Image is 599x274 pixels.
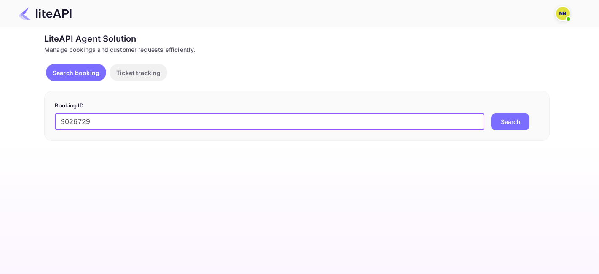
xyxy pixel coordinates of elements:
p: Ticket tracking [116,68,160,77]
p: Booking ID [55,102,539,110]
button: Search [491,113,529,130]
p: Search booking [53,68,99,77]
img: LiteAPI Logo [19,7,72,20]
div: Manage bookings and customer requests efficiently. [44,45,550,54]
img: N/A N/A [556,7,570,20]
div: LiteAPI Agent Solution [44,32,550,45]
input: Enter Booking ID (e.g., 63782194) [55,113,484,130]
